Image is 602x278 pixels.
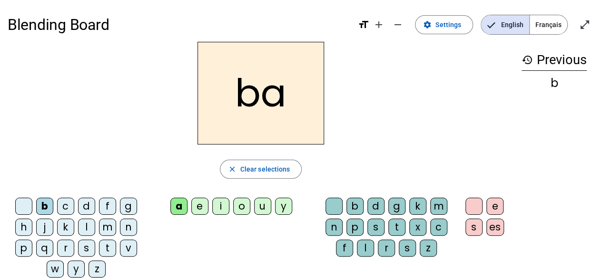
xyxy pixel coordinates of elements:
div: b [522,77,587,89]
div: l [357,240,374,257]
mat-button-toggle-group: Language selection [481,15,568,35]
div: d [78,198,95,215]
h1: Blending Board [8,10,350,40]
div: x [409,219,426,236]
div: j [36,219,53,236]
div: r [378,240,395,257]
div: e [191,198,208,215]
div: g [388,198,405,215]
div: p [346,219,364,236]
mat-icon: remove [392,19,404,30]
div: s [78,240,95,257]
mat-icon: history [522,54,533,66]
div: f [99,198,116,215]
div: t [99,240,116,257]
div: k [57,219,74,236]
span: Clear selections [240,163,290,175]
div: n [120,219,137,236]
div: p [15,240,32,257]
div: f [336,240,353,257]
div: z [420,240,437,257]
div: b [346,198,364,215]
button: Increase font size [369,15,388,34]
h3: Previous [522,49,587,71]
div: y [275,198,292,215]
div: r [57,240,74,257]
mat-icon: open_in_full [579,19,591,30]
div: o [233,198,250,215]
div: y [68,260,85,278]
div: e [486,198,503,215]
mat-icon: add [373,19,385,30]
div: n [326,219,343,236]
div: s [367,219,385,236]
button: Settings [415,15,473,34]
div: es [486,219,504,236]
span: Settings [435,19,461,30]
div: v [120,240,137,257]
div: b [36,198,53,215]
span: Français [530,15,567,34]
div: z [89,260,106,278]
div: q [36,240,53,257]
span: English [481,15,529,34]
h2: ba [197,42,324,144]
button: Clear selections [220,160,302,179]
div: h [15,219,32,236]
div: k [409,198,426,215]
div: i [212,198,229,215]
mat-icon: close [228,165,237,173]
mat-icon: settings [423,20,432,29]
div: s [465,219,483,236]
div: s [399,240,416,257]
div: u [254,198,271,215]
div: c [430,219,447,236]
div: m [99,219,116,236]
button: Enter full screen [575,15,594,34]
div: w [47,260,64,278]
div: m [430,198,447,215]
button: Decrease font size [388,15,407,34]
div: c [57,198,74,215]
div: g [120,198,137,215]
div: t [388,219,405,236]
div: d [367,198,385,215]
mat-icon: format_size [358,19,369,30]
div: a [170,198,188,215]
div: l [78,219,95,236]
